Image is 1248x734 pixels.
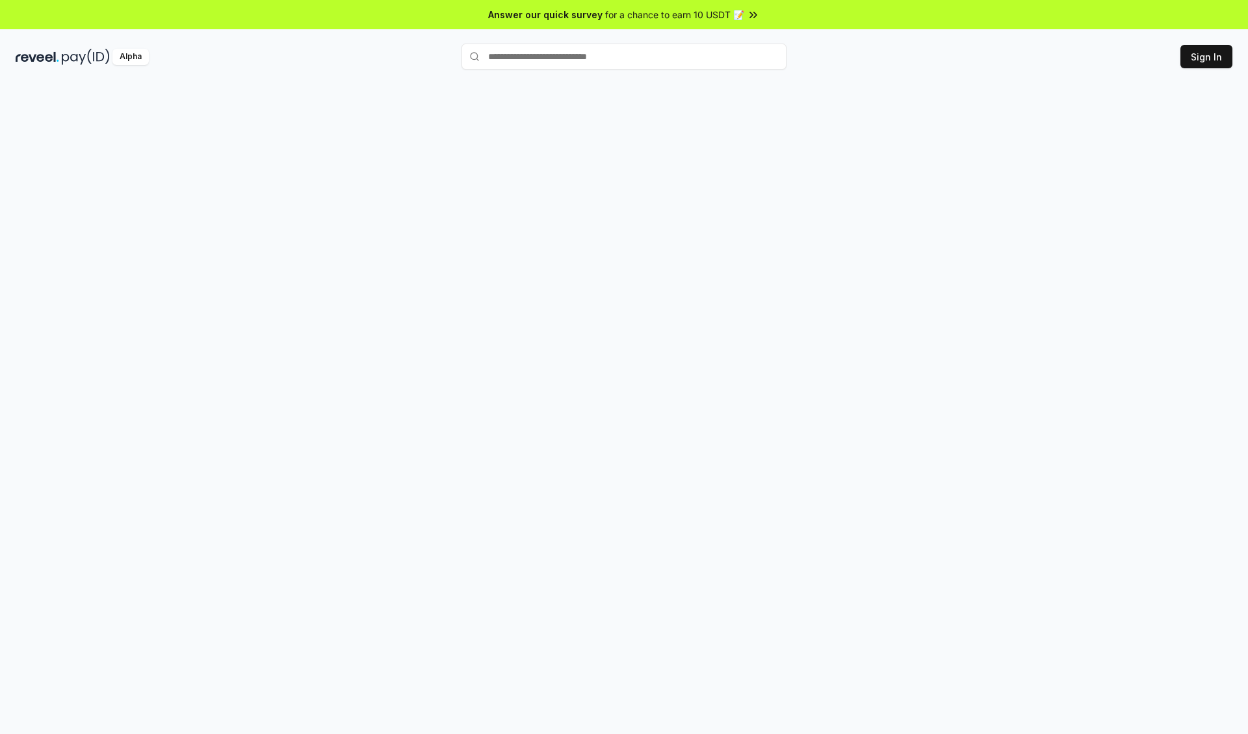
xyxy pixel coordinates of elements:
img: reveel_dark [16,49,59,65]
span: Answer our quick survey [488,8,603,21]
div: Alpha [112,49,149,65]
button: Sign In [1180,45,1232,68]
img: pay_id [62,49,110,65]
span: for a chance to earn 10 USDT 📝 [605,8,744,21]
